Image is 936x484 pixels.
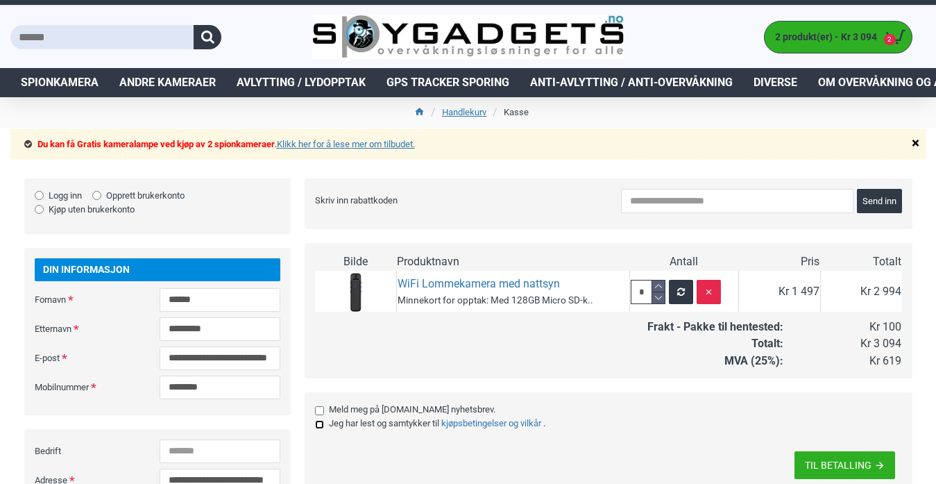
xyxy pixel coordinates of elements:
input: Logg inn [35,191,44,200]
td: Kr 2 994 [820,271,902,314]
img: SpyGadgets.no [312,15,624,60]
span: 2 [884,34,896,46]
span: Andre kameraer [119,74,216,91]
span: Anti-avlytting / Anti-overvåkning [530,74,733,91]
a: GPS Tracker Sporing [376,68,520,97]
td: Produktnavn [396,253,629,271]
td: Pris [738,253,820,271]
span: Send inn [862,197,896,206]
div: Din informasjon [35,258,280,281]
span: TIL BETALLING [805,460,871,470]
span: 2 produkt(er) - Kr 3 094 [765,30,880,44]
a: Kjøpsbetingelser og vilkår [439,417,543,431]
label: Bedrift [35,440,160,462]
label: E-post [35,347,160,369]
label: Fornavn [35,288,160,310]
a: Anti-avlytting / Anti-overvåkning [520,68,743,97]
span: Avlytting / Lydopptak [237,74,366,91]
strong: Frakt - Pakke til hentested: [647,320,783,333]
a: Avlytting / Lydopptak [226,68,376,97]
img: WiFi Lommekamera med nattsyn [334,272,376,313]
small: Minnekort for opptak: Med 128GB Micro SD-k.. [398,294,593,306]
label: Kjøp uten brukerkonto [35,203,135,217]
label: Opprett brukerkonto [92,189,185,203]
strong: MVA (25%): [724,354,783,367]
a: 2 produkt(er) - Kr 3 094 2 [765,22,912,53]
td: Kr 1 497 [738,271,820,314]
b: Kjøpsbetingelser og vilkår [441,418,541,428]
td: Bilde [315,253,397,271]
a: Handlekurv [442,106,486,119]
input: Meld meg på [DOMAIN_NAME] nyhetsbrev. [315,406,324,415]
a: WiFi Lommekamera med nattsyn [398,276,560,292]
input: Kjøp uten brukerkonto [35,205,44,214]
label: Etternavn [35,317,160,340]
input: Opprett brukerkonto [92,191,101,200]
label: Jeg har lest og samtykker til . [315,417,892,431]
span: Spionkamera [21,74,99,91]
div: . [10,128,926,160]
button: TIL BETALLING [794,451,895,479]
label: Mobilnummer [35,376,160,398]
strong: Totalt: [751,337,783,350]
b: Du kan få Gratis kameralampe ved kjøp av 2 spionkameraer [37,139,275,149]
td: Kr 3 094 [784,335,901,353]
a: Klikk her for å lese mer om tilbudet. [277,137,415,151]
input: Jeg har lest og samtykker tilKjøpsbetingelser og vilkår. [315,420,324,429]
td: Antall [629,253,738,271]
a: Diverse [743,68,808,97]
span: GPS Tracker Sporing [386,74,509,91]
button: × [912,136,919,151]
td: Kr 619 [784,353,901,370]
label: Skriv inn rabattkoden [315,189,488,211]
a: Andre kameraer [109,68,226,97]
td: Totalt [820,253,902,271]
button: Send inn [857,189,902,213]
label: Meld meg på [DOMAIN_NAME] nyhetsbrev. [315,403,892,417]
td: Kr 100 [784,319,901,336]
label: Logg inn [35,189,82,203]
a: Spionkamera [10,68,109,97]
span: Diverse [754,74,797,91]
